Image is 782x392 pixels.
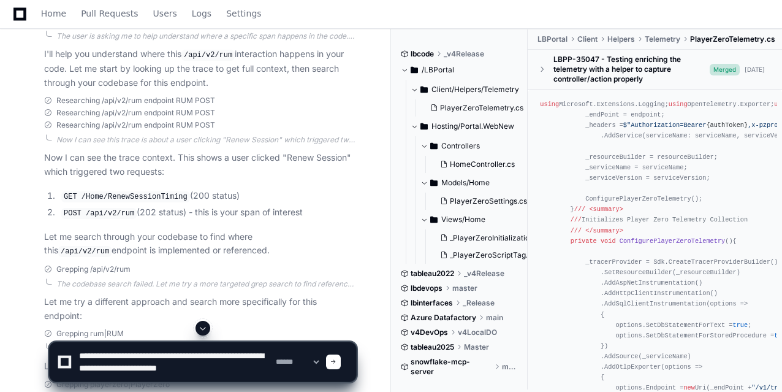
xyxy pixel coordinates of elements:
[401,60,518,80] button: /LBPortal
[450,159,515,169] span: HomeController.cs
[44,47,356,90] p: I'll help you understand where this interaction happens in your code. Let me start by looking up ...
[411,313,476,323] span: Azure Datafactory
[56,264,131,274] span: Grepping /api/v2/rum
[430,175,438,190] svg: Directory
[425,99,523,117] button: PlayerZeroTelemetry.cs
[435,247,541,264] button: _PlayerZeroScriptTag.cshtml
[81,10,138,17] span: Pull Requests
[450,233,559,243] span: _PlayerZeroInitialization.cshtml
[452,283,477,293] span: master
[441,141,480,151] span: Controllers
[486,313,503,323] span: main
[463,298,495,308] span: _Release
[181,50,235,61] code: /api/v2/rum
[574,206,585,213] span: ///
[450,250,551,260] span: _PlayerZeroScriptTag.cshtml
[192,10,211,17] span: Logs
[431,85,519,94] span: Client/Helpers/Telemetry
[56,120,215,130] span: Researching /api/v2/rum endpoint RUM POST
[571,237,733,245] span: ()
[710,64,740,75] span: Merged
[411,117,528,136] button: Hosting/Portal.WebNew
[431,121,514,131] span: Hosting/Portal.WebNew
[420,136,538,156] button: Controllers
[540,101,559,108] span: using
[607,34,635,44] span: Helpers
[690,34,775,44] span: PlayerZeroTelemetry.cs
[411,269,454,279] span: tableau2022
[537,34,568,44] span: LBPortal
[589,206,623,213] span: <summary>
[58,189,356,204] li: (200 status)
[41,10,66,17] span: Home
[226,10,261,17] span: Settings
[56,135,356,145] div: Now I can see this trace is about a user clicking "Renew Session" which triggered two spans: 1. A...
[464,269,504,279] span: _v4Release
[571,216,748,223] span: Initializes Player Zero Telemetry Collection
[430,212,438,227] svg: Directory
[420,173,538,193] button: Models/Home
[56,31,356,41] div: The user is asking me to help understand where a specific span happens in the code. The span is a...
[645,34,680,44] span: Telemetry
[420,119,428,134] svg: Directory
[571,216,582,223] span: ///
[745,65,765,74] div: [DATE]
[56,108,215,118] span: Researching /api/v2/rum endpoint RUM POST
[411,298,453,308] span: lbinterfaces
[411,49,434,59] span: lbcode
[411,283,442,293] span: lbdevops
[577,34,598,44] span: Client
[61,191,190,202] code: GET /Home/RenewSessionTiming
[420,82,428,97] svg: Directory
[411,80,528,99] button: Client/Helpers/Telemetry
[422,65,454,75] span: /LBPortal
[411,63,418,77] svg: Directory
[44,230,356,258] p: Let me search through your codebase to find where this endpoint is implemented or referenced.
[58,206,356,220] li: (202 status) - this is your span of interest
[706,121,748,129] span: {authToken}
[440,103,523,113] span: PlayerZeroTelemetry.cs
[441,215,485,225] span: Views/Home
[58,246,112,257] code: /api/v2/rum
[450,196,527,206] span: PlayerZeroSettings.cs
[601,237,616,245] span: void
[435,156,531,173] button: HomeController.cs
[61,208,137,219] code: POST /api/v2/rum
[669,101,688,108] span: using
[420,210,538,229] button: Views/Home
[44,151,356,179] p: Now I can see the trace context. This shows a user clicked "Renew Session" which triggered two re...
[435,193,531,210] button: PlayerZeroSettings.cs
[571,237,597,245] span: private
[585,227,623,234] span: </summary>
[441,178,490,188] span: Models/Home
[153,10,177,17] span: Users
[620,237,726,245] span: ConfigurePlayerZeroTelemetry
[444,49,484,59] span: _v4Release
[553,55,710,84] div: LBPP-35047 - Testing enriching the telemetry with a helper to capture controller/action properly
[56,279,356,289] div: The codebase search failed. Let me try a more targeted grep search to find references to this API...
[435,229,541,247] button: _PlayerZeroInitialization.cshtml
[430,139,438,153] svg: Directory
[56,96,215,106] span: Researching /api/v2/rum endpoint RUM POST
[571,227,582,234] span: ///
[44,295,356,323] p: Let me try a different approach and search more specifically for this endpoint:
